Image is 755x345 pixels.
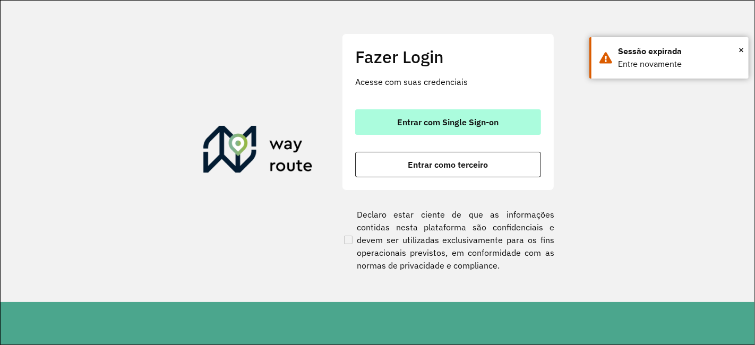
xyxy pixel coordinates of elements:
button: button [355,152,541,177]
div: Sessão expirada [618,45,741,58]
button: button [355,109,541,135]
span: Entrar com Single Sign-on [398,118,499,126]
label: Declaro estar ciente de que as informações contidas nesta plataforma são confidenciais e devem se... [342,208,554,272]
span: Entrar como terceiro [408,160,488,169]
p: Acesse com suas credenciais [355,75,541,88]
h2: Fazer Login [355,47,541,67]
button: Close [739,42,744,58]
div: Entre novamente [618,58,741,71]
span: × [739,42,744,58]
img: Roteirizador AmbevTech [203,126,313,177]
